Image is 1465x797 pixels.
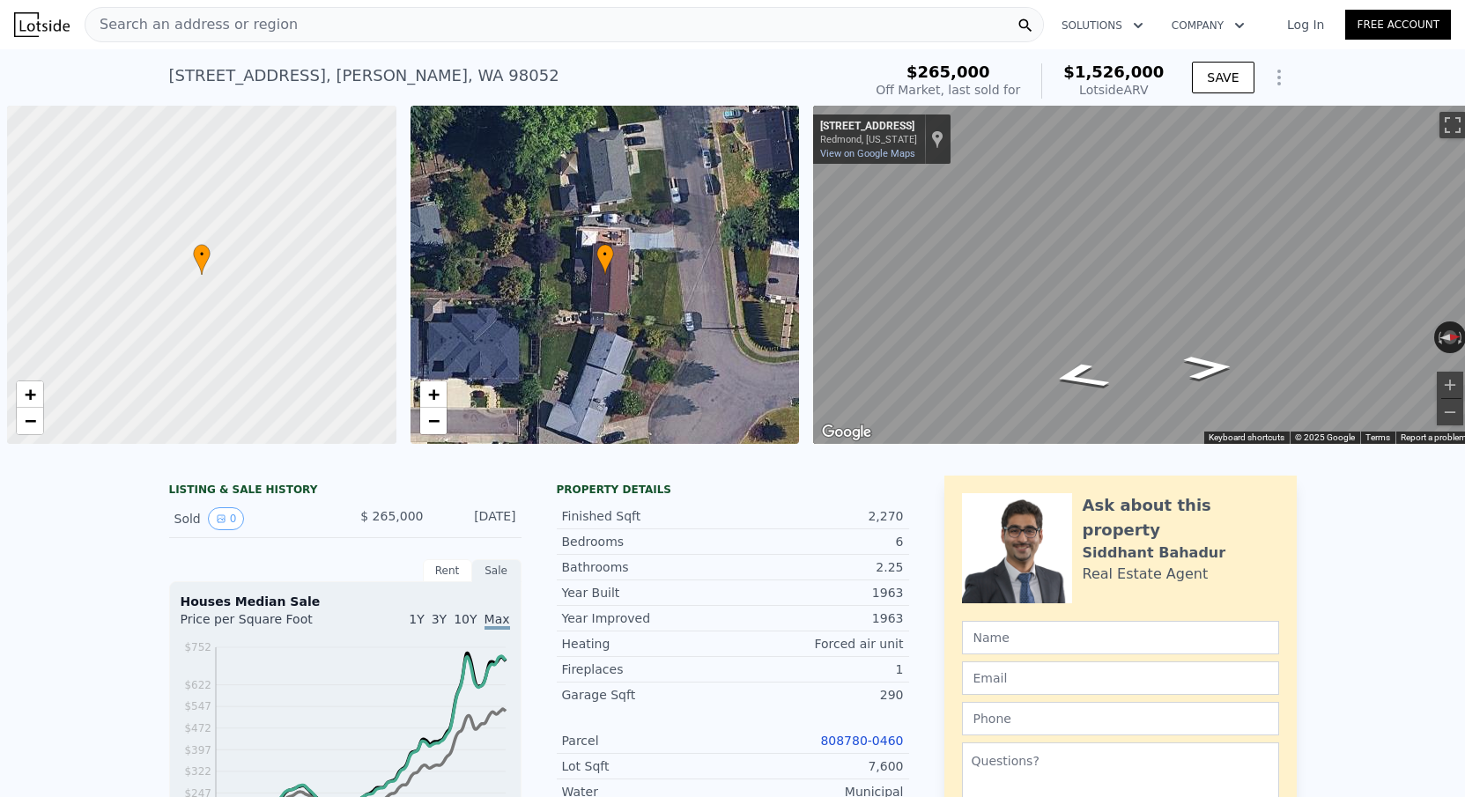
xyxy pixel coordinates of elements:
button: Keyboard shortcuts [1209,432,1284,444]
div: 2.25 [733,558,904,576]
div: Bathrooms [562,558,733,576]
span: Search an address or region [85,14,298,35]
path: Go South, 155th Ave NE [1025,357,1134,396]
div: Rent [423,559,472,582]
a: Zoom out [17,408,43,434]
span: $ 265,000 [360,509,423,523]
span: + [25,383,36,405]
div: Price per Square Foot [181,610,345,638]
a: Terms (opens in new tab) [1365,432,1390,442]
span: + [427,383,439,405]
div: Property details [557,483,909,497]
div: Ask about this property [1083,493,1279,542]
tspan: $622 [184,679,211,691]
span: − [427,410,439,432]
div: Finished Sqft [562,507,733,525]
span: © 2025 Google [1295,432,1355,442]
span: $1,526,000 [1063,63,1164,81]
img: Google [818,421,876,444]
button: Zoom in [1437,372,1463,398]
div: Parcel [562,732,733,749]
path: Go North, 155th Ave NE [1163,350,1254,386]
span: 3Y [432,612,447,626]
div: 6 [733,533,904,550]
div: 1963 [733,584,904,601]
a: Show location on map [931,129,943,149]
a: Zoom in [17,381,43,408]
span: − [25,410,36,432]
button: Show Options [1262,60,1297,95]
button: View historical data [208,507,245,530]
div: Real Estate Agent [1083,564,1209,585]
span: Max [485,612,510,630]
div: [DATE] [438,507,516,530]
span: 10Y [454,612,477,626]
div: • [193,244,211,275]
div: • [596,244,614,275]
span: $265,000 [906,63,990,81]
span: • [193,247,211,262]
div: Heating [562,635,733,653]
div: Off Market, last sold for [876,81,1020,99]
div: Lotside ARV [1063,81,1164,99]
div: 2,270 [733,507,904,525]
img: Lotside [14,12,70,37]
tspan: $547 [184,700,211,712]
input: Email [962,661,1279,695]
button: Zoom out [1437,399,1463,425]
div: 290 [733,686,904,704]
div: 1 [733,660,904,678]
div: Siddhant Bahadur [1083,542,1226,564]
a: Zoom out [420,408,447,434]
input: Name [962,621,1279,654]
div: Sale [472,559,522,582]
div: Year Built [562,584,733,601]
div: Bedrooms [562,533,733,550]
button: Solutions [1047,10,1158,41]
button: Company [1158,10,1259,41]
a: Free Account [1345,10,1451,40]
div: Fireplaces [562,660,733,678]
button: SAVE [1192,62,1254,93]
div: Lot Sqft [562,757,733,775]
a: Log In [1266,16,1345,33]
div: Garage Sqft [562,686,733,704]
div: Forced air unit [733,635,904,653]
span: • [596,247,614,262]
div: Redmond, [US_STATE] [820,134,917,145]
div: LISTING & SALE HISTORY [169,483,522,500]
div: [STREET_ADDRESS] , [PERSON_NAME] , WA 98052 [169,63,559,88]
div: 7,600 [733,757,904,775]
a: View on Google Maps [820,148,915,159]
span: 1Y [409,612,424,626]
button: Rotate counterclockwise [1434,321,1444,353]
div: Sold [174,507,331,530]
div: Year Improved [562,609,733,627]
a: Open this area in Google Maps (opens a new window) [818,421,876,444]
tspan: $322 [184,765,211,778]
tspan: $397 [184,744,211,756]
tspan: $752 [184,641,211,653]
a: Zoom in [420,381,447,408]
a: 808780-0460 [820,734,903,748]
div: [STREET_ADDRESS] [820,120,917,134]
tspan: $472 [184,722,211,734]
div: 1963 [733,609,904,627]
input: Phone [962,702,1279,735]
div: Houses Median Sale [181,593,510,610]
